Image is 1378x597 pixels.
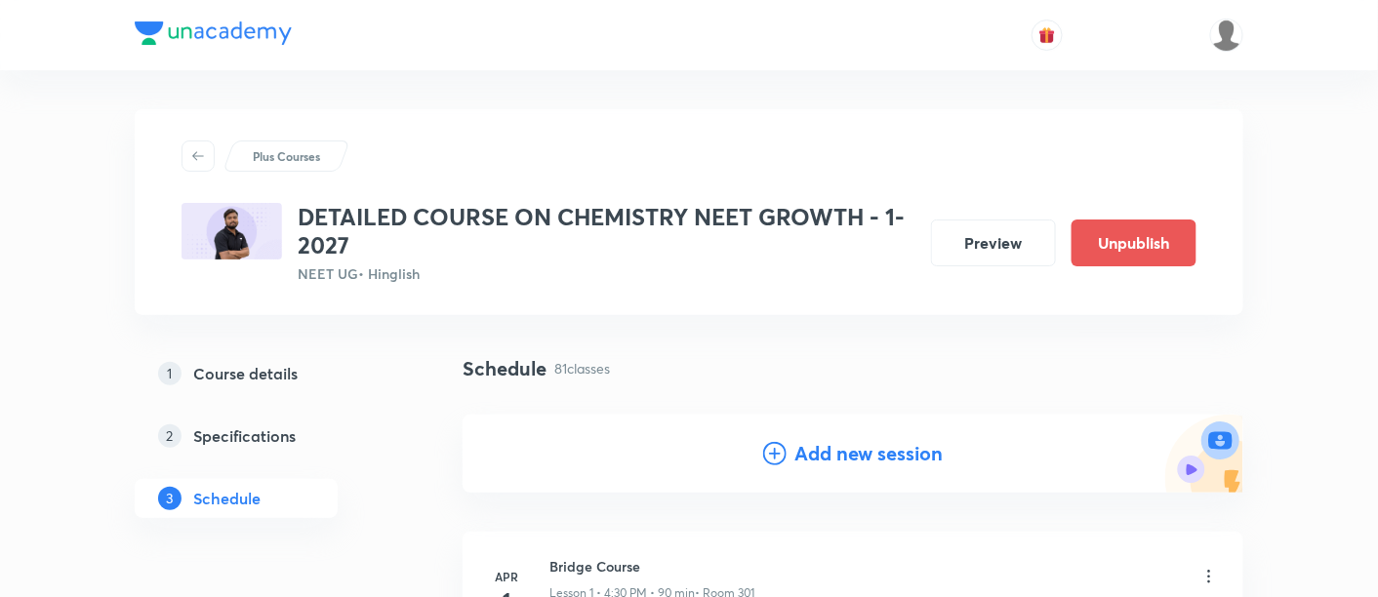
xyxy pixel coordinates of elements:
[135,354,400,393] a: 1Course details
[253,147,320,165] p: Plus Courses
[158,487,182,510] p: 3
[794,439,943,468] h4: Add new session
[298,263,915,284] p: NEET UG • Hinglish
[1072,219,1196,266] button: Unpublish
[158,362,182,385] p: 1
[931,219,1056,266] button: Preview
[1038,26,1056,44] img: avatar
[549,556,754,577] h6: Bridge Course
[135,417,400,456] a: 2Specifications
[135,21,292,45] img: Company Logo
[193,487,261,510] h5: Schedule
[193,424,296,448] h5: Specifications
[1032,20,1063,51] button: avatar
[1165,415,1243,493] img: Add
[463,354,547,383] h4: Schedule
[182,203,282,259] img: B3752C96-94D8-4BC0-91F6-44CBDD11C8DB_plus.png
[554,358,610,378] p: 81 classes
[135,21,292,50] a: Company Logo
[1210,19,1243,52] img: Mustafa kamal
[158,424,182,448] p: 2
[193,362,298,385] h5: Course details
[487,568,526,585] h6: Apr
[298,203,915,259] h3: DETAILED COURSE ON CHEMISTRY NEET GROWTH - 1- 2027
